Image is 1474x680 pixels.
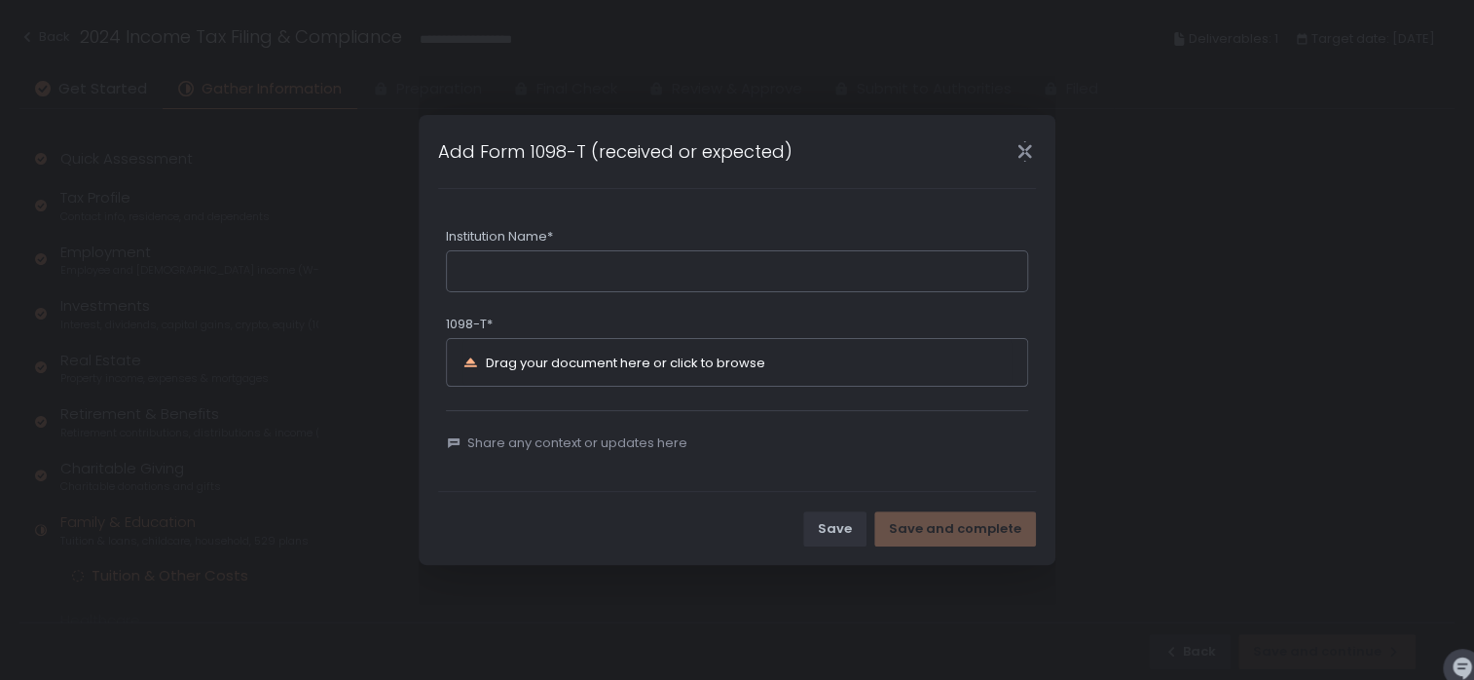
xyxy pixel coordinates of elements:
span: Share any context or updates here [467,434,687,452]
span: 1098-T* [446,316,493,333]
button: Save [803,511,866,547]
div: Close [993,140,1055,163]
h1: Add Form 1098-T (received or expected) [438,138,792,165]
div: Save [818,520,852,538]
span: Institution Name* [446,228,553,246]
div: Drag your document here or click to browse [486,357,765,369]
